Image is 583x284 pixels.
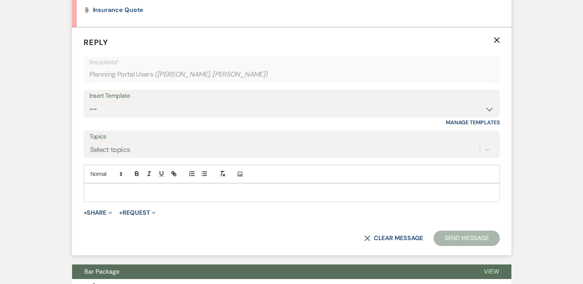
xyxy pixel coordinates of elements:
button: View [472,264,511,279]
div: Select topics [90,145,130,155]
a: Manage Templates [446,119,500,126]
span: Insurance quote [93,6,144,14]
button: Send Message [433,231,499,246]
label: Topics [89,131,494,142]
span: ( [PERSON_NAME], [PERSON_NAME] ) [155,69,268,80]
button: Bar Package [72,264,472,279]
button: Share [84,210,113,216]
span: Reply [84,37,108,47]
button: Clear message [364,235,423,241]
a: Insurance quote [93,7,144,13]
div: Insert Template [89,90,494,102]
span: View [484,267,499,276]
p: Recipients* [89,57,494,67]
span: Bar Package [84,267,119,276]
div: Planning Portal Users [89,67,494,82]
span: + [119,210,123,216]
span: + [84,210,87,216]
button: Request [119,210,156,216]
